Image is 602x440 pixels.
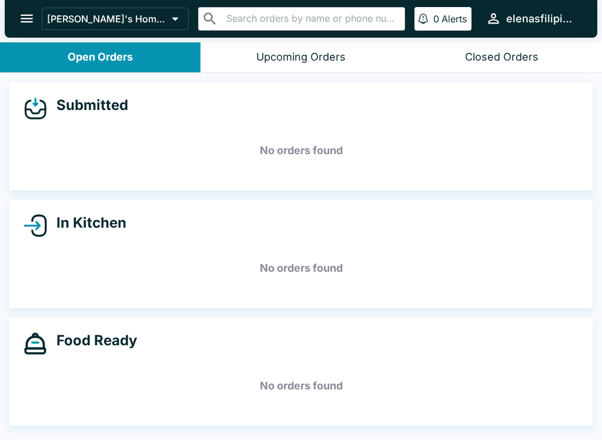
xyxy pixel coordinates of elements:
[24,365,578,407] h5: No orders found
[465,51,539,64] div: Closed Orders
[256,51,346,64] div: Upcoming Orders
[506,12,578,26] div: elenasfilipinofoods
[47,332,137,349] h4: Food Ready
[24,129,578,172] h5: No orders found
[433,13,439,25] p: 0
[223,11,400,27] input: Search orders by name or phone number
[47,96,128,114] h4: Submitted
[442,13,467,25] p: Alerts
[47,214,126,232] h4: In Kitchen
[12,4,42,34] button: open drawer
[24,247,578,289] h5: No orders found
[42,8,189,30] button: [PERSON_NAME]'s Home of the Finest Filipino Foods
[68,51,133,64] div: Open Orders
[481,6,583,31] button: elenasfilipinofoods
[47,13,167,25] p: [PERSON_NAME]'s Home of the Finest Filipino Foods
